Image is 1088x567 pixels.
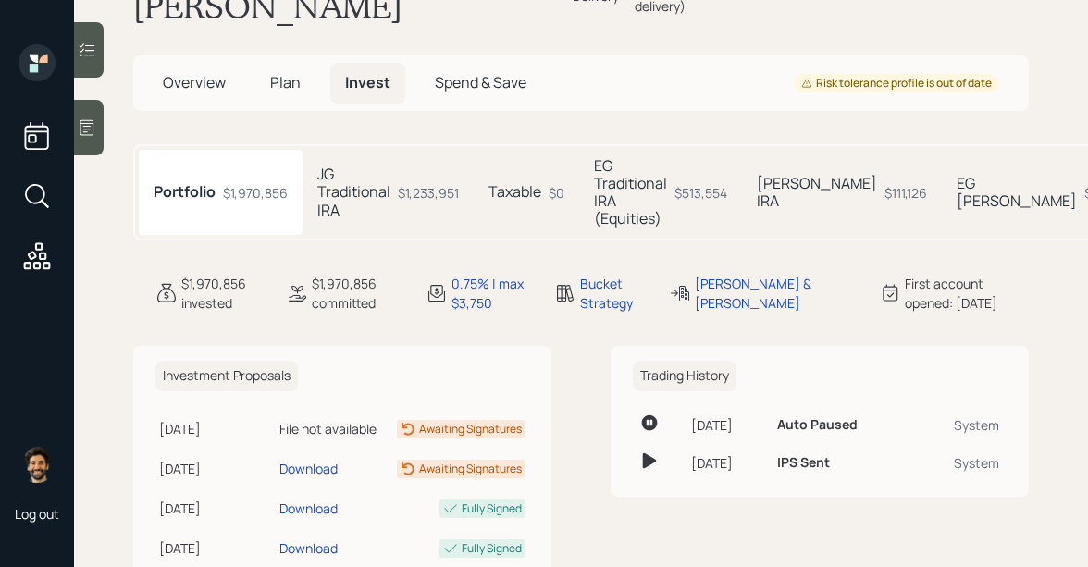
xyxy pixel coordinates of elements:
[905,274,1029,313] div: First account opened: [DATE]
[270,72,301,92] span: Plan
[155,361,298,391] h6: Investment Proposals
[462,500,522,517] div: Fully Signed
[777,455,830,471] h6: IPS Sent
[279,419,382,438] div: File not available
[279,538,338,558] div: Download
[398,183,459,203] div: $1,233,951
[801,76,992,92] div: Risk tolerance profile is out of date
[435,72,526,92] span: Spend & Save
[223,183,288,203] div: $1,970,856
[279,459,338,478] div: Download
[159,459,272,478] div: [DATE]
[312,274,403,313] div: $1,970,856 committed
[633,361,736,391] h6: Trading History
[695,274,857,313] div: [PERSON_NAME] & [PERSON_NAME]
[279,499,338,518] div: Download
[159,419,272,438] div: [DATE]
[884,183,927,203] div: $111,126
[419,461,522,477] div: Awaiting Signatures
[163,72,226,92] span: Overview
[488,183,541,201] h5: Taxable
[674,183,727,203] div: $513,554
[957,175,1077,210] h5: EG [PERSON_NAME]
[15,505,59,523] div: Log out
[19,446,56,483] img: eric-schwartz-headshot.png
[549,183,564,203] div: $0
[154,183,216,201] h5: Portfolio
[777,417,858,433] h6: Auto Paused
[317,166,390,219] h5: JG Traditional IRA
[159,538,272,558] div: [DATE]
[757,175,877,210] h5: [PERSON_NAME] IRA
[181,274,264,313] div: $1,970,856 invested
[419,421,522,438] div: Awaiting Signatures
[594,157,667,228] h5: EG Traditional IRA (Equities)
[922,415,999,435] div: System
[451,274,532,313] div: 0.75% | max $3,750
[691,415,762,435] div: [DATE]
[691,453,762,473] div: [DATE]
[922,453,999,473] div: System
[345,72,390,92] span: Invest
[159,499,272,518] div: [DATE]
[462,540,522,557] div: Fully Signed
[580,274,647,313] div: Bucket Strategy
